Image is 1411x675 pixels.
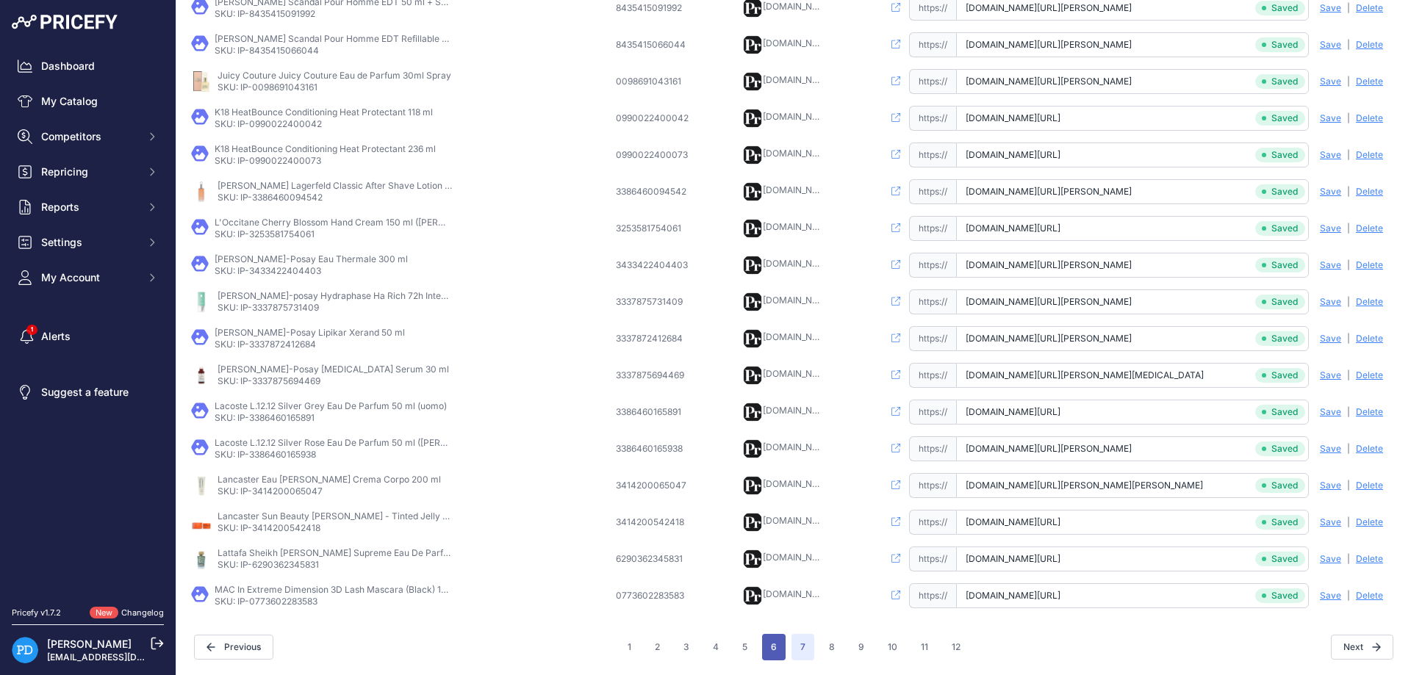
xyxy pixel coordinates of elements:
span: https:// [909,546,956,571]
a: [DOMAIN_NAME] [763,588,834,599]
span: Save [1320,259,1341,271]
div: 3386460165938 [616,443,689,455]
a: [DOMAIN_NAME] [763,258,834,269]
p: [PERSON_NAME] Scandal Pour Homme EDT Refillable 50 ml + EDT Refill 200 ml (uomo) [215,33,450,45]
a: Suggest a feature [12,379,164,405]
input: www.casadelprofumo.it/product [956,106,1309,131]
button: Next [1331,635,1393,660]
span: Delete [1356,186,1383,198]
span: | [1347,2,1350,14]
a: [EMAIL_ADDRESS][DOMAIN_NAME] [47,651,201,663]
button: Go to page 12 [943,634,969,660]
span: Save [1320,553,1341,565]
a: [DOMAIN_NAME] [763,74,834,85]
input: www.casadelprofumo.it/product [956,400,1309,425]
input: www.casadelprofumo.it/product [956,179,1309,204]
a: [DOMAIN_NAME] [763,515,834,526]
span: Delete [1356,480,1383,491]
p: Juicy Couture Juicy Couture Eau de Parfum 30ml Spray [218,70,451,82]
button: Go to page 5 [733,634,756,660]
span: Save [1320,369,1341,381]
span: Save [1320,333,1341,344]
span: | [1347,590,1350,602]
div: 3253581754061 [616,223,689,234]
button: Reports [12,194,164,220]
span: https:// [909,510,956,535]
input: www.casadelprofumo.it/product [956,216,1309,241]
button: Go to page 4 [704,634,728,660]
span: Save [1320,149,1341,161]
span: https:// [909,583,956,608]
span: Delete [1356,406,1383,418]
p: L'Occitane Cherry Blossom Hand Cream 150 ml ([PERSON_NAME]) [215,217,450,228]
div: 6290362345831 [616,553,689,565]
span: Delete [1356,39,1383,51]
p: [PERSON_NAME]-Posay [MEDICAL_DATA] Serum 30 ml [218,364,449,375]
a: Dashboard [12,53,164,79]
p: [PERSON_NAME]-Posay Eau Thermale 300 ml [215,253,408,265]
input: www.casadelprofumo.it/product [956,142,1309,167]
span: https:// [909,32,956,57]
span: | [1347,443,1350,455]
button: Previous [194,635,273,660]
p: SKU: IP-0098691043161 [218,82,451,93]
button: My Account [12,264,164,291]
span: | [1347,223,1350,234]
span: Save [1320,590,1341,602]
span: https:// [909,142,956,167]
div: 3386460094542 [616,186,689,198]
input: www.casadelprofumo.it/product [956,510,1309,535]
input: www.casadelprofumo.it/product [956,326,1309,351]
button: Repricing [12,159,164,185]
span: Delete [1356,590,1383,602]
div: 3414200065047 [616,480,689,491]
a: Alerts [12,323,164,350]
p: [PERSON_NAME] Lagerfeld Classic After Shave Lotion 100 ml (uomo) [218,180,453,192]
p: SKU: IP-3414200065047 [218,486,441,497]
span: Delete [1356,76,1383,87]
span: https:// [909,326,956,351]
span: Save [1320,76,1341,87]
p: SKU: IP-3337872412684 [215,339,405,350]
span: | [1347,516,1350,528]
img: Pricefy Logo [12,15,118,29]
span: Reports [41,200,137,214]
a: [DOMAIN_NAME] [763,1,834,12]
div: Pricefy v1.7.2 [12,607,61,619]
button: Go to page 3 [675,634,698,660]
span: Delete [1356,553,1383,565]
span: Delete [1356,333,1383,344]
button: Settings [12,229,164,256]
span: https:// [909,69,956,94]
p: SKU: IP-8435415066044 [215,45,450,57]
p: SKU: IP-3433422404403 [215,265,408,277]
a: [DOMAIN_NAME] [763,405,834,416]
span: https:// [909,363,956,388]
a: [DOMAIN_NAME] [763,184,834,195]
span: | [1347,149,1350,161]
span: Save [1320,223,1341,234]
p: SKU: IP-3386460165891 [215,412,447,424]
p: SKU: IP-3337875694469 [218,375,449,387]
a: [DOMAIN_NAME] [763,331,834,342]
p: Lattafa Sheikh [PERSON_NAME] Supreme Eau De Parfum 100 ml (unisex) [218,547,453,559]
p: [PERSON_NAME]-posay Hydraphase Ha Rich 72h Intense Moisture Cream 50 Ml [218,290,453,302]
p: SKU: IP-0990022400042 [215,118,433,130]
div: 8435415091992 [616,2,689,14]
a: My Catalog [12,88,164,115]
span: Save [1320,516,1341,528]
span: Save [1320,186,1341,198]
button: Go to page 10 [879,634,906,660]
span: Delete [1356,223,1383,234]
span: | [1347,259,1350,271]
span: | [1347,186,1350,198]
button: Competitors [12,123,164,150]
nav: Sidebar [12,53,164,589]
span: Delete [1356,516,1383,528]
span: Delete [1356,259,1383,271]
a: [PERSON_NAME] [47,638,132,650]
span: Delete [1356,369,1383,381]
input: www.casadelprofumo.it/product [956,436,1309,461]
p: Lancaster Eau [PERSON_NAME] Crema Corpo 200 ml [218,474,441,486]
button: Go to page 8 [820,634,844,660]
